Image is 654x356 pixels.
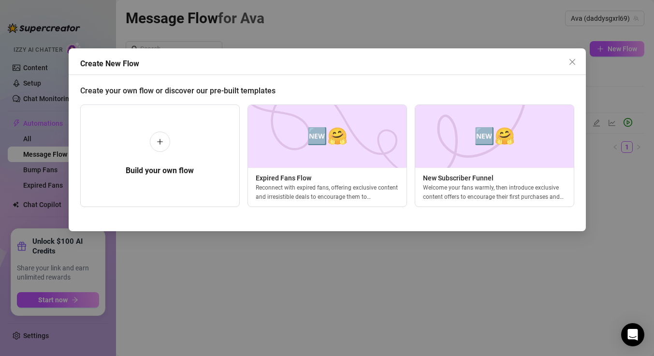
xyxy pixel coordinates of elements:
h5: Build your own flow [126,165,194,177]
button: Close [565,54,580,70]
span: 🆕🤗 [306,123,347,149]
span: Create your own flow or discover our pre-built templates [80,86,276,95]
div: Open Intercom Messenger [621,323,644,346]
div: Create New Flow [80,58,586,70]
div: Reconnect with expired fans, offering exclusive content and irresistible deals to encourage them ... [247,183,406,201]
span: Expired Fans Flow [247,173,406,183]
span: New Subscriber Funnel [415,173,573,183]
div: Welcome your fans warmly, then introduce exclusive content offers to encourage their first purcha... [415,183,573,201]
span: 🆕🤗 [474,123,514,149]
span: plus [156,138,163,145]
span: Close [565,58,580,66]
span: close [568,58,576,66]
